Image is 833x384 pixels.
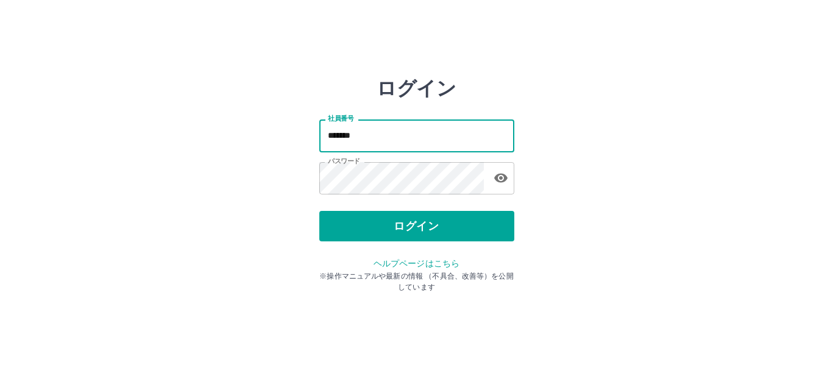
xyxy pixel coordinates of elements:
button: ログイン [319,211,514,241]
label: パスワード [328,157,360,166]
label: 社員番号 [328,114,353,123]
p: ※操作マニュアルや最新の情報 （不具合、改善等）を公開しています [319,271,514,293]
a: ヘルプページはこちら [374,258,459,268]
h2: ログイン [377,77,456,100]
